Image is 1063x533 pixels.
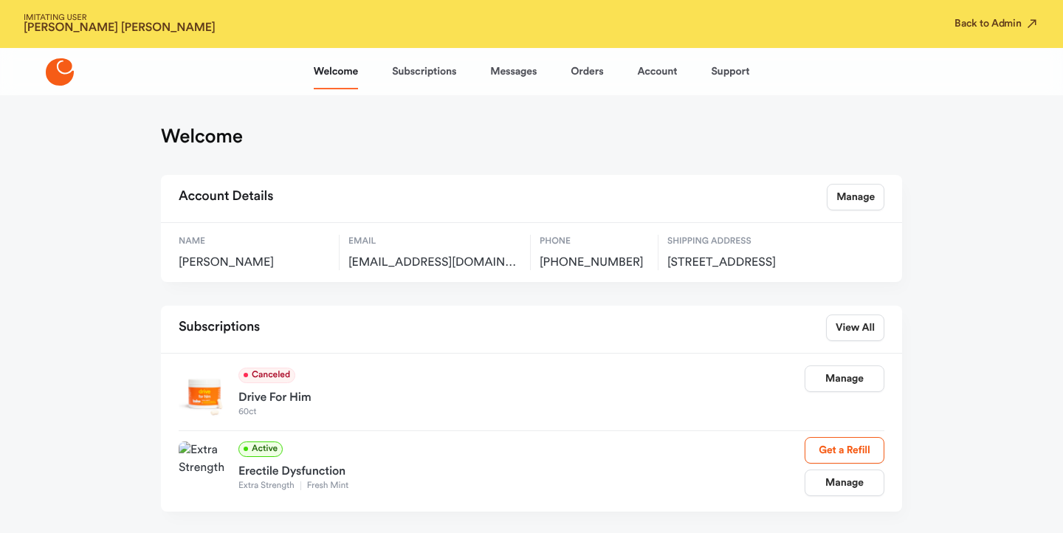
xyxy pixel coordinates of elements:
a: Orders [571,54,603,89]
h2: Account Details [179,184,273,210]
a: View All [826,314,884,341]
span: IMITATING USER [24,14,216,22]
a: Drive for him60ct [238,383,805,419]
a: Manage [805,470,884,496]
div: Drive for him [238,383,805,407]
h2: Subscriptions [179,314,260,341]
a: Erectile DysfunctionExtra StrengthFresh Mint [238,457,805,492]
div: Erectile Dysfunction [238,457,805,481]
span: Email [348,235,521,248]
img: Extra Strength [179,441,230,492]
a: Messages [490,54,537,89]
h1: Welcome [161,125,243,148]
button: Back to Admin [954,16,1039,31]
span: Shipping Address [667,235,826,248]
a: Support [711,54,749,89]
span: Fresh Mint [300,481,355,490]
span: 60ct [238,407,805,419]
a: Welcome [314,54,358,89]
span: Phone [540,235,649,248]
strong: [PERSON_NAME] [PERSON_NAME] [24,22,216,34]
span: Canceled [238,368,295,383]
a: Manage [827,184,884,210]
span: [PHONE_NUMBER] [540,255,649,270]
a: Manage [805,365,884,392]
a: Account [637,54,677,89]
span: [PERSON_NAME] [179,255,330,270]
span: Name [179,235,330,248]
span: 2624 Claremont Ave, Los Angeles, US, 90027 [667,255,826,270]
img: Drive for him [179,368,230,419]
span: Active [238,441,283,457]
span: busteiner@gmail.com [348,255,521,270]
span: Extra Strength [238,481,300,490]
a: Get a Refill [805,437,884,464]
a: Subscriptions [392,54,456,89]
